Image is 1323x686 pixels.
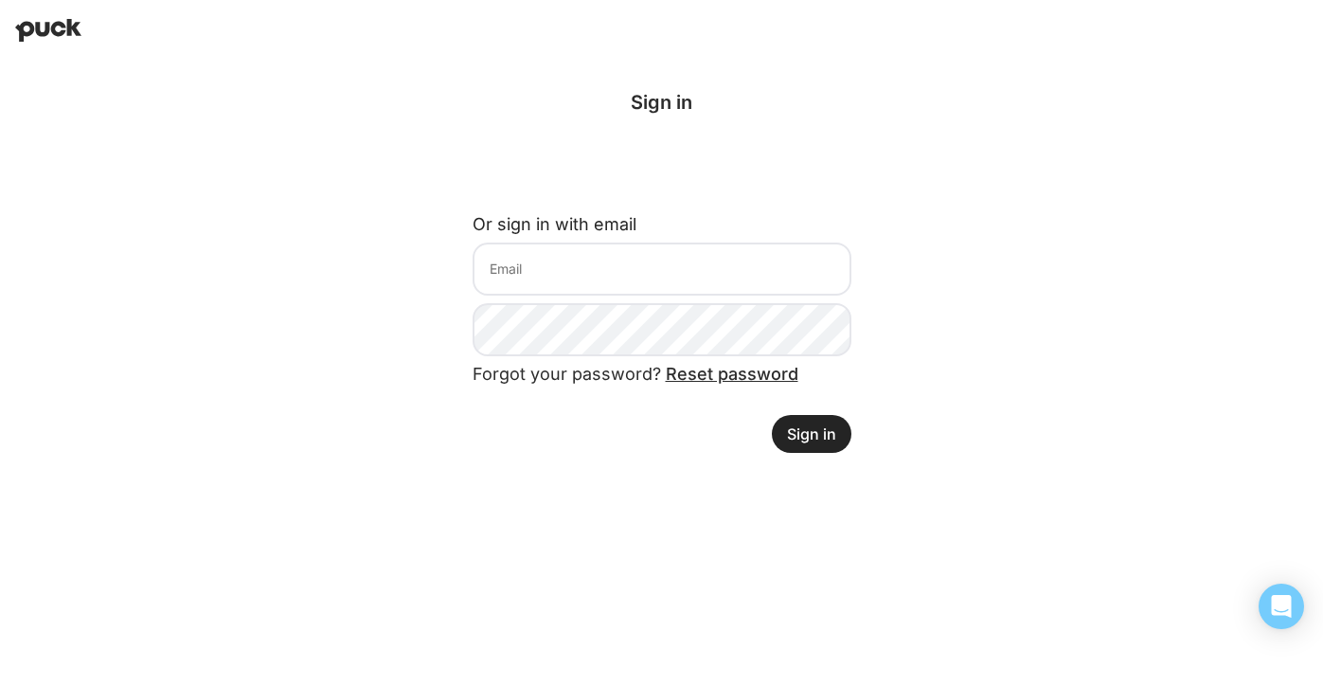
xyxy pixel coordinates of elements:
[463,146,861,188] iframe: Sign in with Google Button
[772,415,851,453] button: Sign in
[473,91,851,114] div: Sign in
[473,214,636,234] label: Or sign in with email
[666,364,798,384] a: Reset password
[473,364,798,384] span: Forgot your password?
[473,243,851,296] input: Email
[1259,584,1304,629] div: Open Intercom Messenger
[15,19,81,42] img: Puck home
